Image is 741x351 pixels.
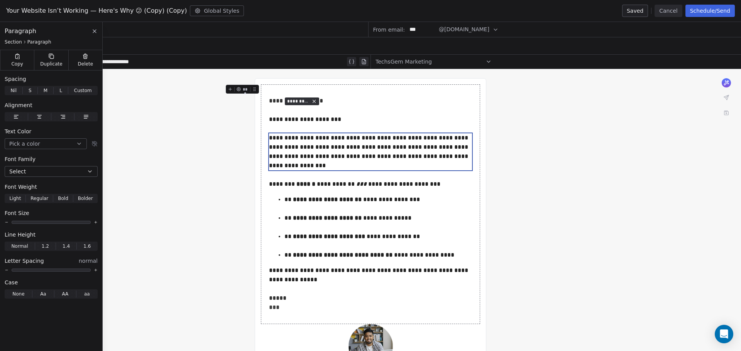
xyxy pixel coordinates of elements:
span: L [59,87,62,94]
button: Global Styles [190,5,244,16]
span: Bold [58,195,68,202]
button: Cancel [655,5,682,17]
span: Case [5,279,18,286]
span: S [29,87,32,94]
span: Spacing [5,75,26,83]
span: Paragraph [27,39,51,45]
span: normal [79,257,98,265]
span: TechsGem Marketing [376,58,432,65]
span: Light [9,195,21,202]
span: Select [9,168,26,175]
button: Pick a color [5,138,87,149]
span: Font Size [5,209,29,217]
span: aa [84,291,90,297]
button: Schedule/Send [685,5,735,17]
span: 1.4 [63,243,70,250]
span: Duplicate [40,61,62,67]
span: From email: [373,26,405,34]
span: Line Height [5,231,36,238]
span: Letter Spacing [5,257,44,265]
div: Open Intercom Messenger [715,325,733,343]
span: Nil [10,87,17,94]
span: M [44,87,47,94]
span: Bolder [78,195,93,202]
span: Paragraph [5,27,36,36]
span: Font Family [5,155,36,163]
span: @[DOMAIN_NAME] [439,25,489,34]
span: 1.6 [83,243,91,250]
span: 1.2 [42,243,49,250]
span: Aa [40,291,46,297]
button: Saved [622,5,648,17]
span: Text Color [5,128,31,135]
span: Delete [78,61,93,67]
span: Copy [11,61,23,67]
span: Normal [11,243,28,250]
span: Custom [74,87,92,94]
span: Your Website Isn’t Working — Here's Why 😕 (Copy) (Copy) [6,6,187,15]
span: Alignment [5,101,32,109]
span: Font Weight [5,183,37,191]
span: Regular [30,195,48,202]
span: AA [62,291,68,297]
span: Section [5,39,22,45]
span: None [12,291,24,297]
